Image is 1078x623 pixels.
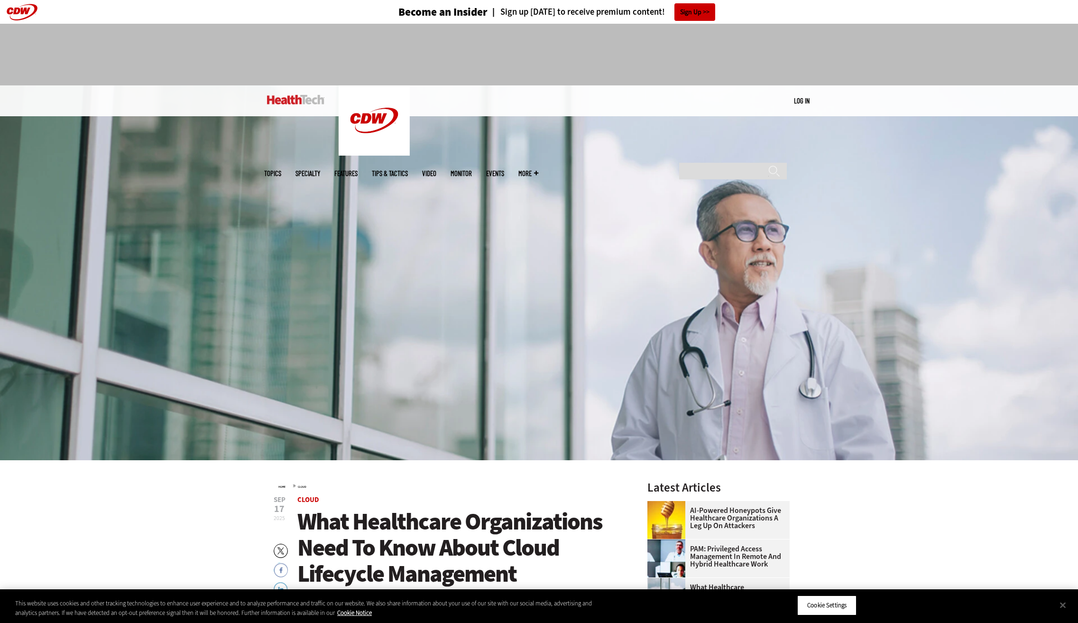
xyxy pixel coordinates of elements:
a: Features [334,170,358,177]
a: Home [278,485,286,489]
a: doctor in front of clouds and reflective building [647,578,690,586]
h3: Latest Articles [647,482,790,493]
a: CDW [339,148,410,158]
img: doctor in front of clouds and reflective building [647,578,685,616]
img: Home [339,85,410,156]
a: jar of honey with a honey dipper [647,501,690,509]
a: Events [486,170,504,177]
a: Tips & Tactics [372,170,408,177]
button: Close [1052,595,1073,615]
a: Sign up [DATE] to receive premium content! [488,8,665,17]
a: Sign Up [674,3,715,21]
span: Sep [274,496,286,503]
a: Cloud [297,495,319,504]
span: 2025 [274,514,285,522]
a: MonITor [451,170,472,177]
a: AI-Powered Honeypots Give Healthcare Organizations a Leg Up on Attackers [647,507,784,530]
iframe: advertisement [367,33,712,76]
span: More [518,170,538,177]
button: Cookie Settings [797,595,857,615]
img: remote call with care team [647,539,685,577]
span: Topics [264,170,281,177]
a: Become an Insider [363,7,488,18]
span: What Healthcare Organizations Need To Know About Cloud Lifecycle Management [297,506,602,589]
span: Specialty [295,170,320,177]
a: remote call with care team [647,539,690,547]
a: PAM: Privileged Access Management in Remote and Hybrid Healthcare Work [647,545,784,568]
span: 17 [274,504,286,514]
div: User menu [794,96,810,106]
img: jar of honey with a honey dipper [647,501,685,539]
a: Log in [794,96,810,105]
a: What Healthcare Organizations Need To Know About Cloud Lifecycle Management [647,584,784,614]
div: » [278,482,623,489]
a: More information about your privacy [337,609,372,617]
a: Cloud [298,485,306,489]
a: Video [422,170,436,177]
div: This website uses cookies and other tracking technologies to enhance user experience and to analy... [15,599,593,617]
h3: Become an Insider [398,7,488,18]
img: Home [267,95,324,104]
